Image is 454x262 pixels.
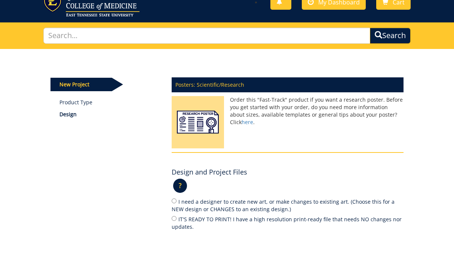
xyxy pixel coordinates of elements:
label: I need a designer to create new art, or make changes to existing art. (Choose this for a NEW desi... [172,197,404,213]
a: Product Type [59,99,161,106]
p: Posters: Scientific/Research [172,77,404,92]
h4: Design and Project Files [172,169,247,176]
button: Search [370,28,411,44]
input: Search... [43,28,370,44]
a: here [242,118,253,126]
p: New Project [50,78,112,91]
label: IT'S READY TO PRINT! I have a high resolution print-ready file that needs NO changes nor updates. [172,215,404,231]
p: Order this "Fast-Track" product if you want a research poster. Before you get started with your o... [172,96,404,126]
p: ? [173,179,187,193]
p: Design [59,111,161,118]
input: I need a designer to create new art, or make changes to existing art. (Choose this for a NEW desi... [172,198,177,203]
input: IT'S READY TO PRINT! I have a high resolution print-ready file that needs NO changes nor updates. [172,216,177,221]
